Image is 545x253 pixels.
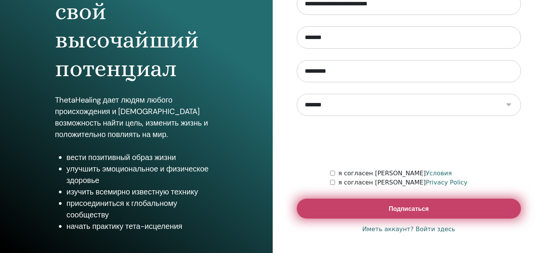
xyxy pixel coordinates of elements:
a: Иметь аккаунт? Войти здесь [362,225,455,234]
span: Подписаться [389,205,429,213]
label: я согласен [PERSON_NAME] [338,178,467,187]
a: Privacy Policy [426,179,467,186]
label: я согласен [PERSON_NAME] [338,169,452,178]
a: Условия [426,170,452,177]
li: изучить всемирно известную технику [67,186,218,198]
li: присоединиться к глобальному сообществу [67,198,218,220]
button: Подписаться [297,199,521,219]
p: ThetaHealing дает людям любого происхождения и [DEMOGRAPHIC_DATA] возможность найти цель, изменит... [55,94,218,140]
li: начать практику тета-исцеления [67,220,218,232]
li: улучшить эмоциональное и физическое здоровье [67,163,218,186]
li: вести позитивный образ жизни [67,152,218,163]
iframe: reCAPTCHA [351,127,467,157]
